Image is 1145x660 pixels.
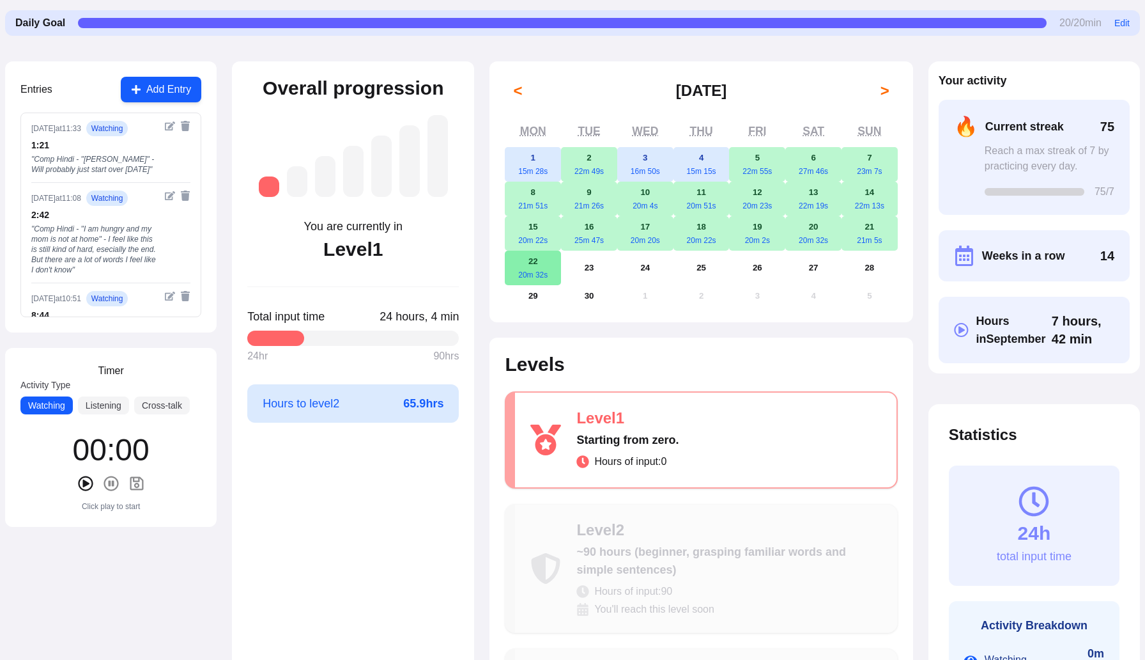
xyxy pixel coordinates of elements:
[505,182,561,216] button: September 8, 202521m 51s
[729,201,785,211] div: 20m 23s
[399,125,420,197] div: Level 6: ~1,750 hours (advanced, understanding native media with effort)
[1052,312,1114,348] span: Click to toggle between decimal and time format
[576,408,880,428] div: Level 1
[729,235,785,246] div: 20m 2s
[857,125,881,137] abbr: Sunday
[673,147,730,182] button: September 4, 202515m 15s
[513,81,522,101] span: <
[86,291,128,306] span: watching
[976,312,1052,348] span: Hours in September
[729,285,785,307] button: October 3, 2025
[617,235,673,246] div: 20m 20s
[505,251,561,285] button: September 22, 202520m 32s
[865,263,874,272] abbr: September 28, 2025
[561,285,617,307] button: September 30, 2025
[982,247,1065,265] span: Weeks in a row
[180,291,190,301] button: Delete entry
[841,235,898,246] div: 21m 5s
[729,182,785,216] button: September 12, 202520m 23s
[134,397,190,414] button: Cross-talk
[180,191,190,201] button: Delete entry
[561,251,617,285] button: September 23, 2025
[520,125,546,137] abbr: Monday
[785,201,841,211] div: 22m 19s
[576,431,880,449] div: Starting from zero.
[78,397,129,414] button: Listening
[247,308,325,326] span: Total input time
[323,238,383,261] div: Level 1
[86,191,128,206] span: watching
[304,217,403,235] div: You are currently in
[1059,15,1102,31] span: 20 / 20 min
[985,118,1064,136] span: Current streak
[1018,522,1051,545] div: 24h
[594,602,714,617] span: You'll reach this level soon
[505,147,561,182] button: September 1, 202515m 28s
[531,187,535,197] abbr: September 8, 2025
[1100,118,1114,136] span: 75
[643,153,647,162] abbr: September 3, 2025
[954,115,978,138] span: 🔥
[673,201,730,211] div: 20m 51s
[561,182,617,216] button: September 9, 202521m 26s
[617,216,673,251] button: September 17, 202520m 20s
[690,125,713,137] abbr: Thursday
[180,121,190,131] button: Delete entry
[729,147,785,182] button: September 5, 202522m 55s
[755,291,760,301] abbr: October 3, 2025
[247,349,268,364] span: 24 hr
[880,81,889,101] span: >
[594,584,672,599] span: Hours of input: 90
[617,201,673,211] div: 20m 4s
[640,187,650,197] abbr: September 10, 2025
[617,147,673,182] button: September 3, 202516m 50s
[433,349,459,364] span: 90 hrs
[748,125,766,137] abbr: Friday
[528,256,538,266] abbr: September 22, 2025
[785,216,841,251] button: September 20, 202520m 32s
[1114,17,1130,29] button: Edit
[528,291,538,301] abbr: September 29, 2025
[803,125,824,137] abbr: Saturday
[867,153,872,162] abbr: September 7, 2025
[673,166,730,177] div: 15m 15s
[841,147,898,182] button: September 7, 202523m 7s
[20,379,201,391] label: Activity Type
[594,454,666,469] span: Hours of input: 0
[403,395,443,412] span: 65.9 hrs
[643,291,647,301] abbr: October 1, 2025
[263,77,443,100] h2: Overall progression
[755,153,760,162] abbr: September 5, 2025
[505,270,561,280] div: 20m 32s
[699,153,703,162] abbr: September 4, 2025
[31,193,81,203] div: [DATE] at 11:08
[841,201,898,211] div: 22m 13s
[561,216,617,251] button: September 16, 202525m 47s
[617,182,673,216] button: September 10, 202520m 4s
[729,216,785,251] button: September 19, 202520m 2s
[841,216,898,251] button: September 21, 202521m 5s
[785,235,841,246] div: 20m 32s
[343,146,364,197] div: Level 4: ~525 hours (intermediate, understanding more complex conversations)
[640,263,650,272] abbr: September 24, 2025
[505,78,530,104] button: <
[165,291,175,301] button: Edit entry
[841,166,898,177] div: 23m 7s
[31,139,160,152] div: 1 : 21
[585,263,594,272] abbr: September 23, 2025
[1095,184,1114,200] span: 75 /7
[939,72,1130,90] h2: Your activity
[587,187,591,197] abbr: September 9, 2025
[86,121,128,136] span: watching
[997,547,1072,565] div: total input time
[617,285,673,307] button: October 1, 2025
[673,235,730,246] div: 20m 22s
[785,166,841,177] div: 27m 46s
[753,187,762,197] abbr: September 12, 2025
[505,201,561,211] div: 21m 51s
[964,617,1104,634] h3: Activity Breakdown
[31,294,81,304] div: [DATE] at 10:51
[872,78,898,104] button: >
[809,222,818,232] abbr: September 20, 2025
[31,309,160,322] div: 8 : 44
